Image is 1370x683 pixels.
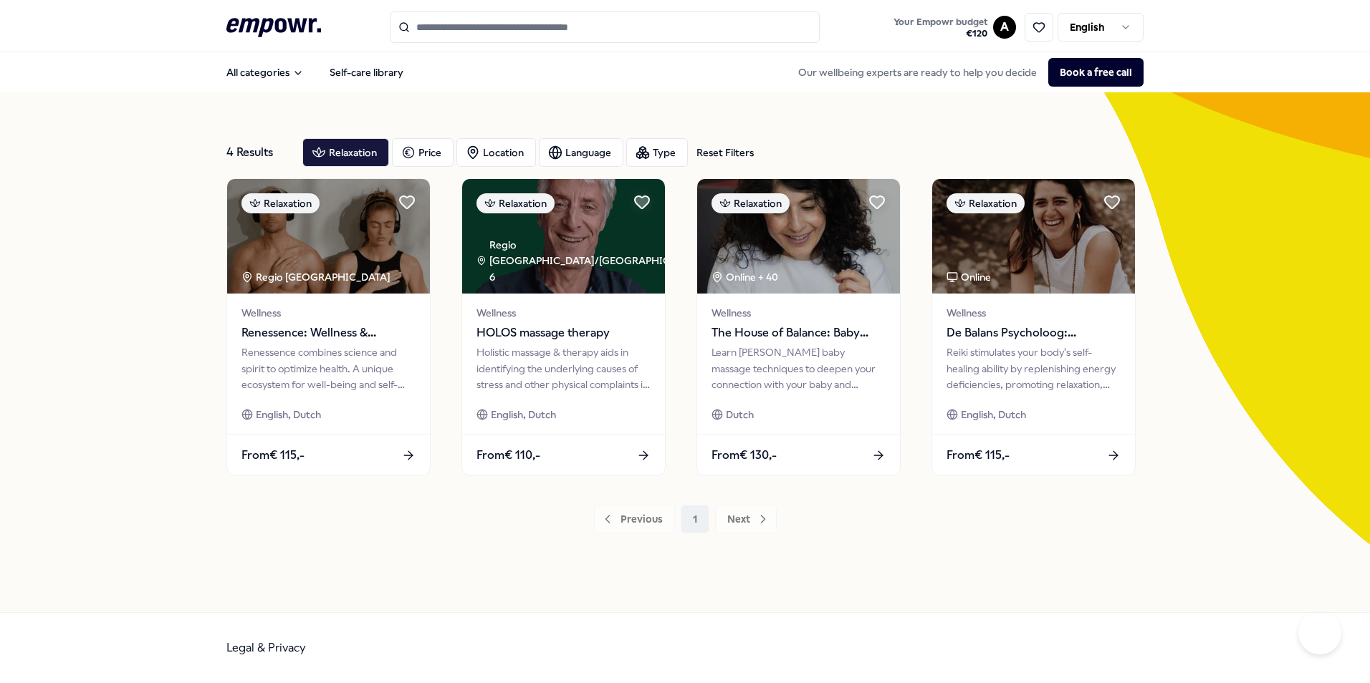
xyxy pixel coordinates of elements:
div: Reiki stimulates your body's self-healing ability by replenishing energy deficiencies, promoting ... [947,344,1121,392]
span: The House of Balance: Baby massage at home [712,324,886,342]
span: De Balans Psycholoog: [PERSON_NAME] [947,324,1121,342]
a: package imageRelaxationOnline + 40WellnessThe House of Balance: Baby massage at homeLearn [PERSON... [696,178,901,476]
span: English, Dutch [256,407,321,422]
span: From € 130,- [712,446,777,465]
span: Renessence: Wellness & Mindfulness [241,324,416,342]
input: Search for products, categories or subcategories [390,11,820,43]
span: From € 115,- [241,446,305,465]
button: Your Empowr budget€120 [891,14,990,42]
span: Wellness [476,305,651,321]
button: Location [456,138,536,167]
span: HOLOS massage therapy [476,324,651,342]
img: package image [932,179,1135,294]
span: Dutch [726,407,754,422]
div: Relaxation [476,193,555,213]
img: package image [227,179,430,294]
span: Wellness [712,305,886,321]
div: Regio [GEOGRAPHIC_DATA] [241,269,393,285]
span: From € 115,- [947,446,1010,465]
span: € 120 [894,28,987,39]
button: Language [539,138,623,167]
div: Relaxation [712,193,790,213]
div: Relaxation [947,193,1025,213]
button: Book a free call [1048,58,1144,87]
div: Reset Filters [696,145,754,160]
nav: Main [215,58,415,87]
button: Price [392,138,454,167]
div: Online [947,269,991,285]
span: Your Empowr budget [894,16,987,28]
div: Learn [PERSON_NAME] baby massage techniques to deepen your connection with your baby and promote ... [712,344,886,392]
div: Holistic massage & therapy aids in identifying the underlying causes of stress and other physical... [476,344,651,392]
iframe: Help Scout Beacon - Open [1298,611,1341,654]
button: Type [626,138,688,167]
div: 4 Results [226,138,291,167]
div: Renessence combines science and spirit to optimize health. A unique ecosystem for well-being and ... [241,344,416,392]
img: package image [697,179,900,294]
span: English, Dutch [491,407,556,422]
button: All categories [215,58,315,87]
a: package imageRelaxationRegio [GEOGRAPHIC_DATA] WellnessRenessence: Wellness & MindfulnessRenessen... [226,178,431,476]
button: Relaxation [302,138,389,167]
a: Legal & Privacy [226,641,306,654]
div: Relaxation [241,193,320,213]
div: Our wellbeing experts are ready to help you decide [787,58,1144,87]
img: package image [462,179,665,294]
button: A [993,16,1016,39]
span: Wellness [947,305,1121,321]
span: English, Dutch [961,407,1026,422]
a: package imageRelaxationOnlineWellnessDe Balans Psycholoog: [PERSON_NAME]Reiki stimulates your bod... [931,178,1136,476]
div: Online + 40 [712,269,778,285]
span: Wellness [241,305,416,321]
div: Regio [GEOGRAPHIC_DATA]/[GEOGRAPHIC_DATA] + 6 [476,237,714,285]
a: Your Empowr budget€120 [888,12,993,42]
span: From € 110,- [476,446,540,465]
a: Self-care library [318,58,415,87]
a: package imageRelaxationRegio [GEOGRAPHIC_DATA]/[GEOGRAPHIC_DATA] + 6WellnessHOLOS massage therapy... [461,178,666,476]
